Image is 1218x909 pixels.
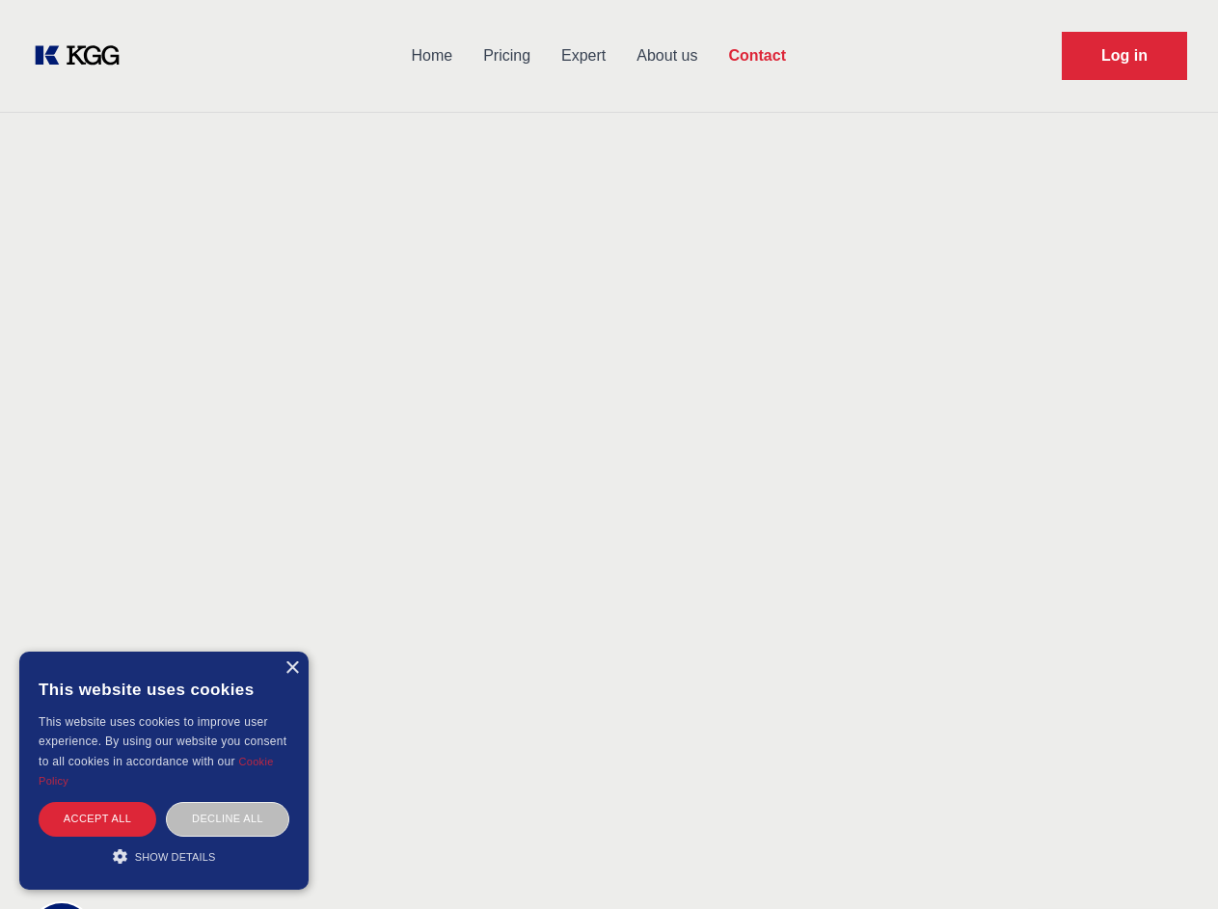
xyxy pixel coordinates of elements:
a: Pricing [468,31,546,81]
a: Cookie Policy [39,756,274,787]
a: Home [395,31,468,81]
div: Accept all [39,802,156,836]
div: Close [284,661,299,676]
div: This website uses cookies [39,666,289,712]
span: Show details [135,851,216,863]
a: Expert [546,31,621,81]
div: Show details [39,846,289,866]
a: Contact [713,31,801,81]
span: This website uses cookies to improve user experience. By using our website you consent to all coo... [39,715,286,768]
iframe: Chat Widget [1122,816,1218,909]
a: Request Demo [1062,32,1187,80]
a: KOL Knowledge Platform: Talk to Key External Experts (KEE) [31,40,135,71]
div: Decline all [166,802,289,836]
a: About us [621,31,713,81]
